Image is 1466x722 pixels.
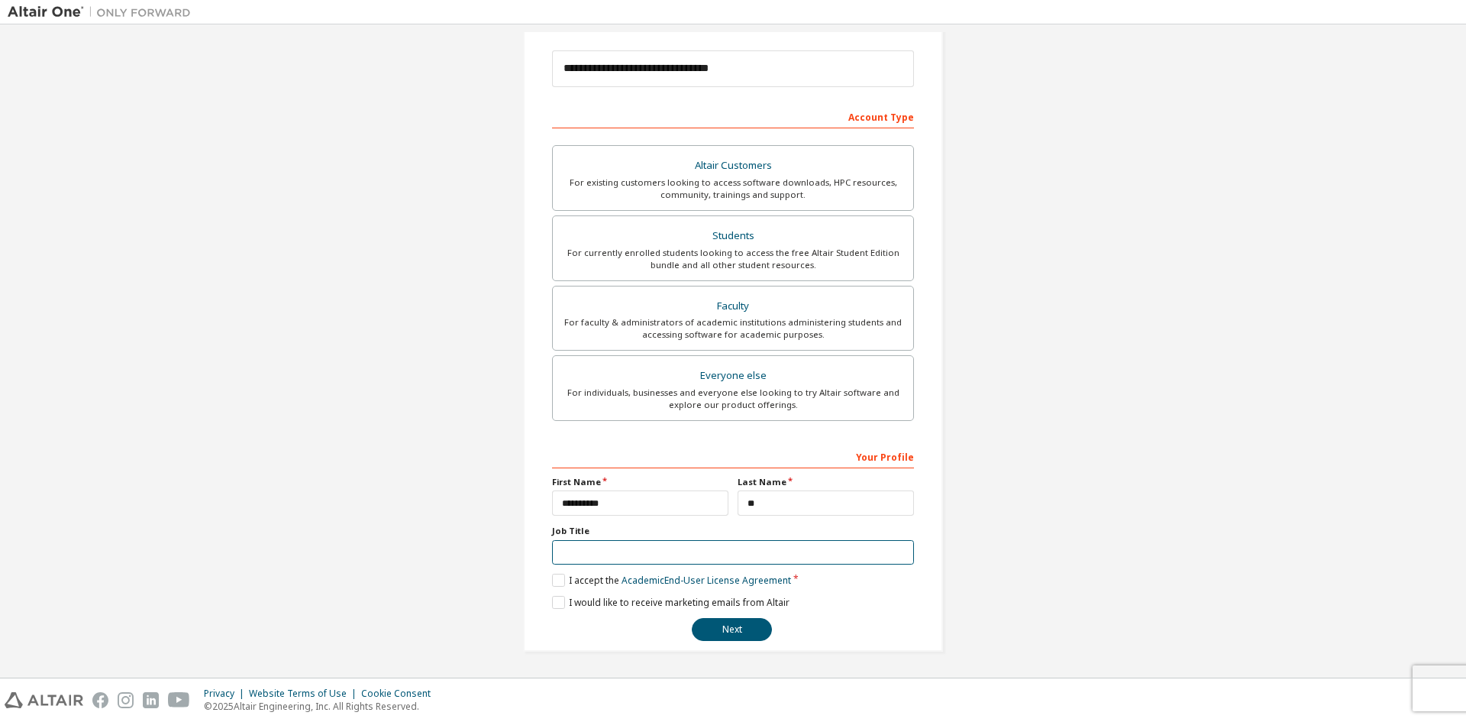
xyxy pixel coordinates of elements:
[562,316,904,341] div: For faculty & administrators of academic institutions administering students and accessing softwa...
[8,5,199,20] img: Altair One
[562,365,904,387] div: Everyone else
[168,692,190,708] img: youtube.svg
[562,155,904,176] div: Altair Customers
[204,688,249,700] div: Privacy
[692,618,772,641] button: Next
[552,525,914,537] label: Job Title
[552,574,791,587] label: I accept the
[562,225,904,247] div: Students
[361,688,440,700] div: Cookie Consent
[562,387,904,411] div: For individuals, businesses and everyone else looking to try Altair software and explore our prod...
[622,574,791,587] a: Academic End-User License Agreement
[249,688,361,700] div: Website Terms of Use
[562,247,904,271] div: For currently enrolled students looking to access the free Altair Student Edition bundle and all ...
[552,444,914,468] div: Your Profile
[118,692,134,708] img: instagram.svg
[738,476,914,488] label: Last Name
[5,692,83,708] img: altair_logo.svg
[204,700,440,713] p: © 2025 Altair Engineering, Inc. All Rights Reserved.
[143,692,159,708] img: linkedin.svg
[552,476,728,488] label: First Name
[552,596,790,609] label: I would like to receive marketing emails from Altair
[562,176,904,201] div: For existing customers looking to access software downloads, HPC resources, community, trainings ...
[562,296,904,317] div: Faculty
[92,692,108,708] img: facebook.svg
[552,104,914,128] div: Account Type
